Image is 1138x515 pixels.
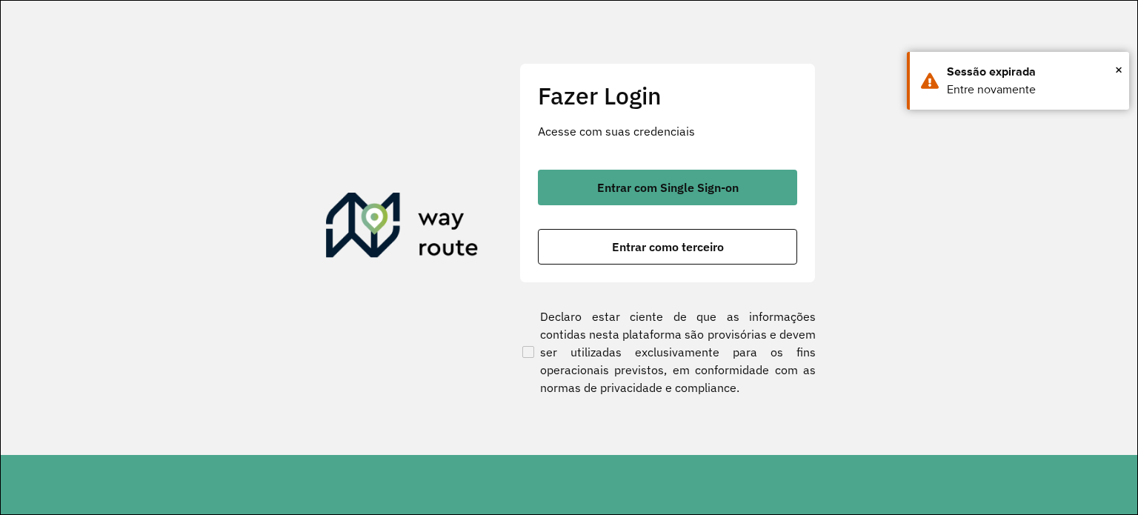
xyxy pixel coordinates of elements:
div: Sessão expirada [947,63,1118,81]
font: Fazer Login [538,80,662,111]
font: Entrar com Single Sign-on [597,180,739,195]
font: Declaro estar ciente de que as informações contidas nesta plataforma são provisórias e devem ser ... [540,309,816,395]
font: × [1115,62,1122,78]
button: botão [538,229,797,265]
button: botão [538,170,797,205]
font: Sessão expirada [947,65,1036,78]
img: Roteirizador AmbevTech [326,193,479,264]
button: Fechar [1115,59,1122,81]
font: Entrar como terceiro [612,239,724,254]
font: Entre novamente [947,83,1036,96]
font: Acesse com suas credenciais [538,124,695,139]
